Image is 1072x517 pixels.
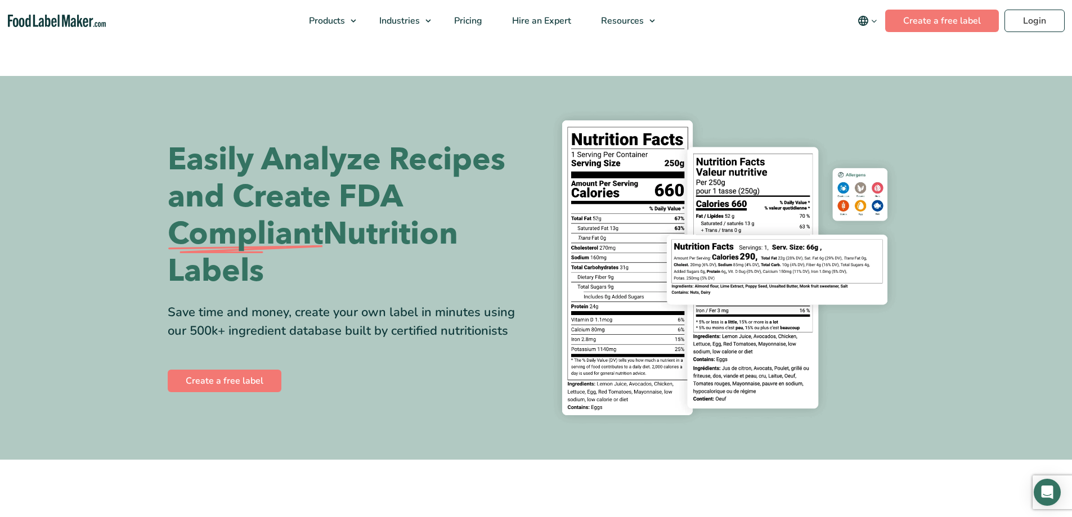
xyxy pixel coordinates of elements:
span: Products [306,15,346,27]
span: Pricing [451,15,483,27]
span: Hire an Expert [509,15,572,27]
span: Industries [376,15,421,27]
div: Open Intercom Messenger [1034,479,1061,506]
a: Create a free label [168,370,281,392]
a: Login [1004,10,1065,32]
span: Compliant [168,215,323,253]
span: Resources [598,15,645,27]
h1: Easily Analyze Recipes and Create FDA Nutrition Labels [168,141,528,290]
div: Save time and money, create your own label in minutes using our 500k+ ingredient database built b... [168,303,528,340]
a: Create a free label [885,10,999,32]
